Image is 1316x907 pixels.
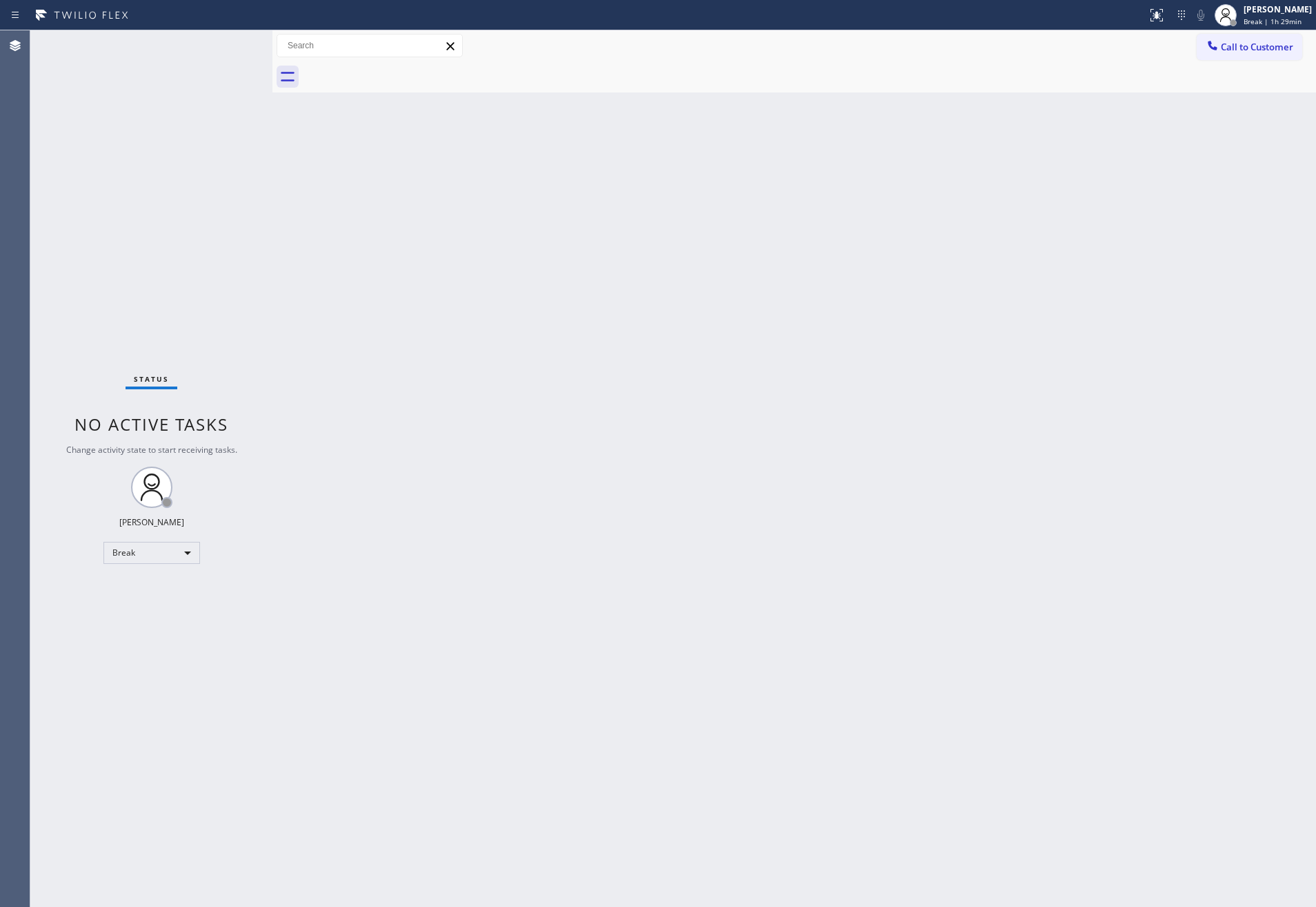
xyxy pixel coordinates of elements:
[134,374,169,384] span: Status
[1197,34,1302,60] button: Call to Customer
[1244,17,1302,26] span: Break | 1h 29min
[119,516,184,528] div: [PERSON_NAME]
[1221,41,1293,53] span: Call to Customer
[1191,6,1210,25] button: Mute
[1244,3,1312,15] div: [PERSON_NAME]
[66,444,237,456] span: Change activity state to start receiving tasks.
[103,542,200,564] div: Break
[277,35,462,57] input: Search
[74,413,228,436] span: No active tasks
